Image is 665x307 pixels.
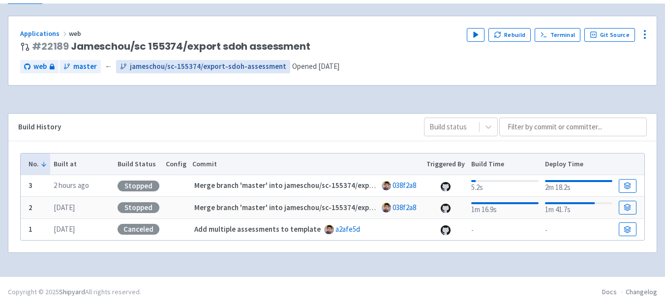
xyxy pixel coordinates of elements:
b: 2 [29,203,32,212]
a: Git Source [584,28,635,42]
th: Build Time [468,153,542,175]
b: 1 [29,224,32,234]
div: Copyright © 2025 All rights reserved. [8,287,141,297]
span: jameschou/sc-155374/export-sdoh-assessment [130,61,286,72]
span: Jameschou/sc 155374/export sdoh assessment [32,41,310,52]
a: Build Details [619,201,636,215]
div: Stopped [118,181,159,191]
b: 3 [29,181,32,190]
a: Docs [602,287,617,296]
time: [DATE] [54,203,75,212]
th: Config [162,153,189,175]
time: [DATE] [318,61,339,71]
div: Stopped [118,202,159,213]
a: 038f2a8 [393,203,416,212]
a: Applications [20,29,69,38]
div: 2m 18.2s [545,178,612,193]
a: web [20,60,59,73]
time: [DATE] [54,224,75,234]
span: web [69,29,83,38]
a: master [60,60,101,73]
div: 5.2s [471,178,539,193]
a: Build Details [619,179,636,193]
a: a2afe5d [335,224,360,234]
a: Shipyard [59,287,85,296]
strong: Merge branch 'master' into jameschou/sc-155374/export-sdoh-assessment [194,181,441,190]
button: No. [29,159,47,169]
span: master [73,61,97,72]
button: Play [467,28,484,42]
th: Commit [189,153,423,175]
a: Terminal [535,28,580,42]
div: 1m 16.9s [471,200,539,215]
span: Opened [292,61,339,71]
th: Deploy Time [542,153,615,175]
th: Built at [50,153,114,175]
input: Filter by commit or committer... [499,118,647,136]
th: Triggered By [423,153,468,175]
button: Rebuild [488,28,531,42]
time: 2 hours ago [54,181,89,190]
div: - [545,223,612,236]
div: 1m 41.7s [545,200,612,215]
a: 038f2a8 [393,181,416,190]
strong: Add multiple assessments to template [194,224,321,234]
div: Build History [18,122,408,133]
span: web [33,61,47,72]
a: jameschou/sc-155374/export-sdoh-assessment [116,60,290,73]
a: Changelog [626,287,657,296]
a: #22189 [32,39,69,53]
span: ← [105,61,112,72]
div: Canceled [118,224,159,235]
div: - [471,223,539,236]
th: Build Status [114,153,162,175]
a: Build Details [619,222,636,236]
strong: Merge branch 'master' into jameschou/sc-155374/export-sdoh-assessment [194,203,441,212]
